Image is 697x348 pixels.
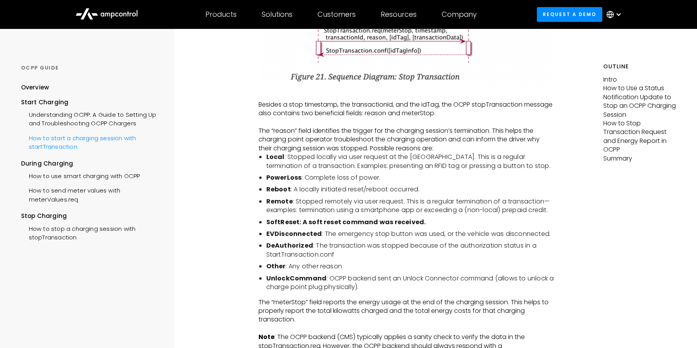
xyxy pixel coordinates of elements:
[603,75,676,84] p: Intro
[442,10,477,19] div: Company
[266,262,554,271] li: : Any other reason
[266,185,291,194] strong: Reboot
[266,274,554,292] li: : OCPP backend sent an Unlock Connector command (allows to unlock a charge point plug physically).
[266,262,286,271] strong: Other
[258,298,554,324] p: The “meterStop” field reports the energy usage at the end of the charging session. This helps to ...
[266,241,313,250] strong: DeAuthorized
[21,98,160,107] div: Start Charging
[266,230,554,238] li: : The emergency stop button was used, or the vehicle was disconnected.
[21,130,160,153] a: How to start a charging session with startTransaction
[262,10,292,19] div: Solutions
[21,168,140,182] a: How to use smart charging with OCPP
[266,229,322,238] strong: EVDisconnected
[205,10,237,19] div: Products
[258,118,554,127] p: ‍
[603,62,676,71] h5: Outline
[266,197,293,206] strong: Remote
[21,107,160,130] a: Understanding OCPP: A Guide to Setting Up and Troubleshooting OCPP Chargers
[258,91,554,100] p: ‍
[266,218,426,227] strong: SoftReset: A soft reset command was received.
[266,173,302,182] strong: PowerLoss
[21,182,160,206] a: How to send meter values with meterValues.req
[21,83,49,92] div: Overview
[21,221,160,244] a: How to stop a charging session with stopTransaction
[603,84,676,119] p: How to Use a Status Notification Update to Stop an OCPP Charging Session
[21,83,49,98] a: Overview
[258,100,554,118] p: Besides a stop timestamp, the transactionId, and the idTag, the OCPP stopTransaction message also...
[266,173,554,182] li: : Complete loss of power.
[381,10,417,19] div: Resources
[603,119,676,154] p: How to Stop Transaction Request and Energy Report in OCPP
[258,127,554,153] p: The “reason” field identifies the trigger for the charging session’s termination. This helps the ...
[21,212,160,220] div: Stop Charging
[258,332,275,341] strong: Note
[317,10,356,19] div: Customers
[266,197,554,215] li: : Stopped remotely via user request. This is a regular termination of a transaction—examples: ter...
[21,64,160,71] div: OCPP GUIDE
[603,154,676,163] p: Summary
[21,159,160,168] div: During Charging
[266,185,554,194] li: : A locally initiated reset/reboot occurred.
[266,153,554,170] li: : Stopped locally via user request at the [GEOGRAPHIC_DATA]. This is a regular termination of a t...
[537,7,603,21] a: Request a demo
[266,241,554,259] li: : The transaction was stopped because of the authorization status in a StartTransaction.conf
[266,274,327,283] strong: UnlockCommand
[266,152,285,161] strong: Local
[258,324,554,333] p: ‍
